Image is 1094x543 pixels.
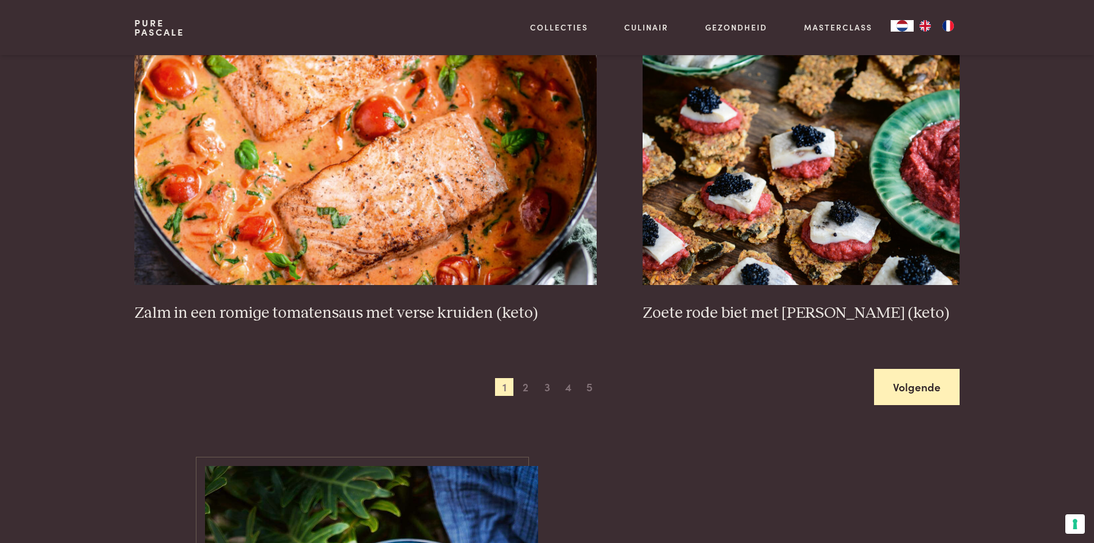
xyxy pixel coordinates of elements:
[914,20,960,32] ul: Language list
[705,21,767,33] a: Gezondheid
[134,55,597,285] img: Zalm in een romige tomatensaus met verse kruiden (keto)
[624,21,668,33] a: Culinair
[134,55,597,323] a: Zalm in een romige tomatensaus met verse kruiden (keto) Zalm in een romige tomatensaus met verse ...
[134,303,597,324] h3: Zalm in een romige tomatensaus met verse kruiden (keto)
[891,20,914,32] div: Language
[134,18,184,37] a: PurePascale
[643,55,960,285] img: Zoete rode biet met zure haring (keto)
[891,20,960,32] aside: Language selected: Nederlands
[874,369,960,405] a: Volgende
[581,378,599,396] span: 5
[516,378,535,396] span: 2
[1065,514,1085,534] button: Uw voorkeuren voor toestemming voor trackingtechnologieën
[643,303,960,324] h3: Zoete rode biet met [PERSON_NAME] (keto)
[804,21,872,33] a: Masterclass
[937,20,960,32] a: FR
[530,21,588,33] a: Collecties
[643,55,960,323] a: Zoete rode biet met zure haring (keto) Zoete rode biet met [PERSON_NAME] (keto)
[559,378,578,396] span: 4
[914,20,937,32] a: EN
[538,378,556,396] span: 3
[495,378,513,396] span: 1
[891,20,914,32] a: NL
